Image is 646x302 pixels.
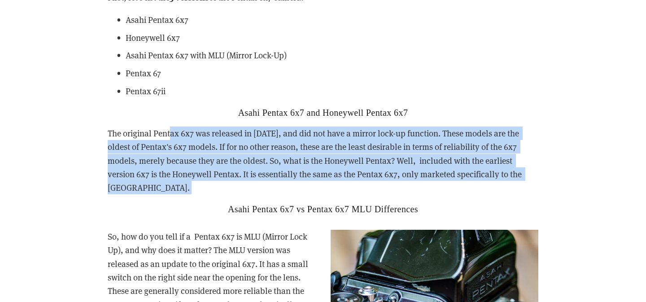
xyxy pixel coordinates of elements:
[126,66,538,80] p: Pentax 67
[108,127,538,195] p: The original Pentax 6x7 was released in [DATE], and did not have a mirror lock-up function. These...
[126,31,538,44] p: Honeywell 6x7
[126,48,538,62] p: Asahi Pentax 6x7 with MLU (Mirror Lock-Up)
[108,107,538,118] h2: Asahi Pentax 6x7 and Honeywell Pentax 6x7
[126,13,538,26] p: Asahi Pentax 6x7
[126,84,538,98] p: Pentax 67ii
[108,204,538,214] h2: Asahi Pentax 6x7 vs Pentax 6x7 MLU Differences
